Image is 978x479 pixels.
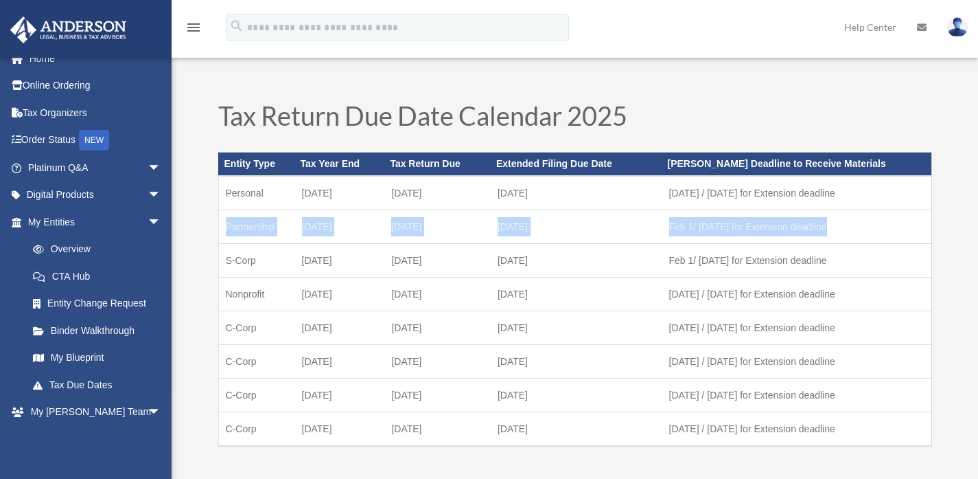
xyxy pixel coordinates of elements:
[295,378,385,412] td: [DATE]
[662,243,931,277] td: Feb 1/ [DATE] for Extension deadline
[218,378,295,412] td: C-Corp
[10,99,182,126] a: Tax Organizers
[19,290,182,318] a: Entity Change Request
[10,208,182,236] a: My Entitiesarrow_drop_down
[295,412,385,446] td: [DATE]
[384,176,491,210] td: [DATE]
[218,277,295,311] td: Nonprofit
[10,45,182,72] a: Home
[295,243,385,277] td: [DATE]
[10,126,182,155] a: Order StatusNEW
[10,425,182,453] a: My Documentsarrow_drop_down
[10,399,182,426] a: My [PERSON_NAME] Teamarrow_drop_down
[6,16,130,43] img: Anderson Advisors Platinum Portal
[218,311,295,344] td: C-Corp
[295,311,385,344] td: [DATE]
[19,263,182,290] a: CTA Hub
[491,344,662,378] td: [DATE]
[19,236,182,263] a: Overview
[79,130,109,151] div: NEW
[947,17,968,37] img: User Pic
[662,277,931,311] td: [DATE] / [DATE] for Extension deadline
[384,153,491,176] th: Tax Return Due
[218,344,295,378] td: C-Corp
[491,210,662,243] td: [DATE]
[662,153,931,176] th: [PERSON_NAME] Deadline to Receive Materials
[491,311,662,344] td: [DATE]
[10,181,182,209] a: Digital Productsarrow_drop_down
[19,344,182,372] a: My Blueprint
[491,277,662,311] td: [DATE]
[384,412,491,446] td: [DATE]
[491,412,662,446] td: [DATE]
[295,344,385,378] td: [DATE]
[384,210,491,243] td: [DATE]
[218,153,295,176] th: Entity Type
[185,19,202,36] i: menu
[19,317,182,344] a: Binder Walkthrough
[662,344,931,378] td: [DATE] / [DATE] for Extension deadline
[295,153,385,176] th: Tax Year End
[491,176,662,210] td: [DATE]
[148,181,175,210] span: arrow_drop_down
[218,243,295,277] td: S-Corp
[295,210,385,243] td: [DATE]
[384,378,491,412] td: [DATE]
[185,24,202,36] a: menu
[19,371,175,399] a: Tax Due Dates
[662,176,931,210] td: [DATE] / [DATE] for Extension deadline
[384,277,491,311] td: [DATE]
[384,344,491,378] td: [DATE]
[295,277,385,311] td: [DATE]
[662,210,931,243] td: Feb 1/ [DATE] for Extension deadline
[491,378,662,412] td: [DATE]
[662,378,931,412] td: [DATE] / [DATE] for Extension deadline
[229,19,244,34] i: search
[384,243,491,277] td: [DATE]
[148,154,175,182] span: arrow_drop_down
[10,72,182,100] a: Online Ordering
[662,412,931,446] td: [DATE] / [DATE] for Extension deadline
[491,243,662,277] td: [DATE]
[10,154,182,181] a: Platinum Q&Aarrow_drop_down
[148,425,175,454] span: arrow_drop_down
[662,311,931,344] td: [DATE] / [DATE] for Extension deadline
[384,311,491,344] td: [DATE]
[218,412,295,446] td: C-Corp
[218,210,295,243] td: Partnership
[491,153,662,176] th: Extended Filing Due Date
[218,176,295,210] td: Personal
[148,399,175,427] span: arrow_drop_down
[295,176,385,210] td: [DATE]
[218,102,932,135] h1: Tax Return Due Date Calendar 2025
[148,208,175,236] span: arrow_drop_down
